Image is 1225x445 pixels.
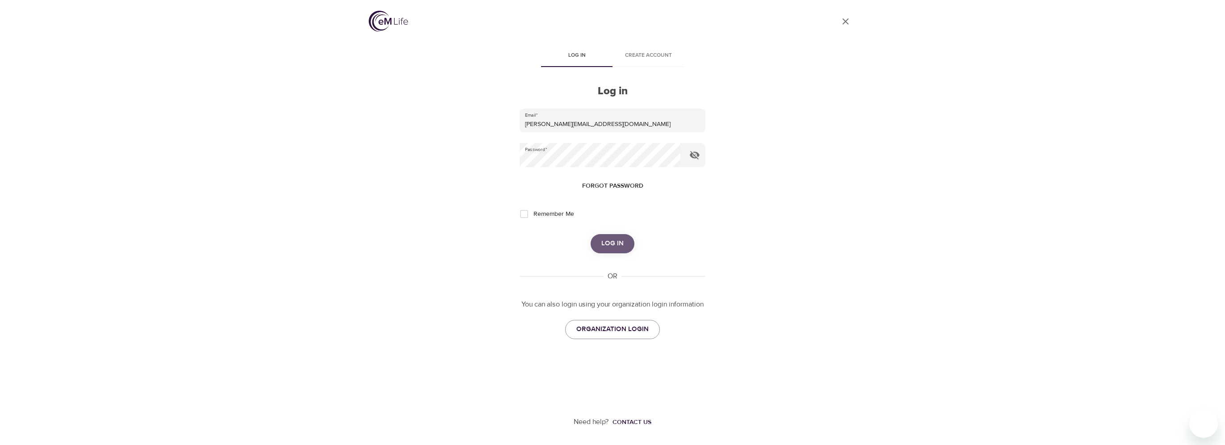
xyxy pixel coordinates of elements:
span: Log in [601,238,624,249]
p: Need help? [574,417,609,427]
span: Forgot password [582,181,643,192]
a: Contact us [609,418,651,427]
a: ORGANIZATION LOGIN [565,320,660,339]
span: Create account [618,51,679,60]
div: disabled tabs example [520,46,705,67]
div: Contact us [612,418,651,427]
a: close [835,11,856,32]
p: You can also login using your organization login information [520,299,705,310]
h2: Log in [520,85,705,98]
span: ORGANIZATION LOGIN [576,323,649,335]
button: Log in [591,234,634,253]
div: OR [604,271,621,281]
span: Remember Me [533,210,574,219]
button: Forgot password [579,178,647,194]
span: Log in [546,51,607,60]
img: logo [369,11,408,32]
iframe: Button to launch messaging window [1189,409,1218,438]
